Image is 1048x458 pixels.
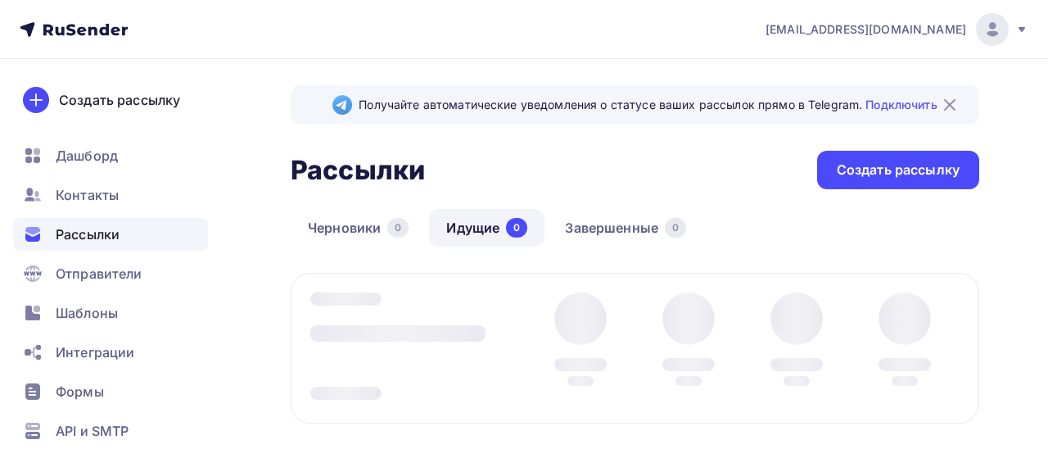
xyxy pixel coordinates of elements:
[56,421,129,441] span: API и SMTP
[865,97,937,111] a: Подключить
[387,218,409,238] div: 0
[13,257,208,290] a: Отправители
[291,154,425,187] h2: Рассылки
[837,161,960,179] div: Создать рассылку
[548,209,703,247] a: Завершенные0
[359,97,937,113] span: Получайте автоматические уведомления о статусе ваших рассылок прямо в Telegram.
[56,146,118,166] span: Дашборд
[56,342,134,362] span: Интеграции
[56,185,119,205] span: Контакты
[766,13,1028,46] a: [EMAIL_ADDRESS][DOMAIN_NAME]
[13,218,208,251] a: Рассылки
[665,218,686,238] div: 0
[13,179,208,211] a: Контакты
[766,21,966,38] span: [EMAIL_ADDRESS][DOMAIN_NAME]
[429,209,544,247] a: Идущие0
[506,218,527,238] div: 0
[56,382,104,401] span: Формы
[56,224,120,244] span: Рассылки
[13,139,208,172] a: Дашборд
[13,375,208,408] a: Формы
[332,95,352,115] img: Telegram
[13,297,208,329] a: Шаблоны
[56,264,142,283] span: Отправители
[59,90,180,110] div: Создать рассылку
[291,209,426,247] a: Черновики0
[56,303,118,323] span: Шаблоны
